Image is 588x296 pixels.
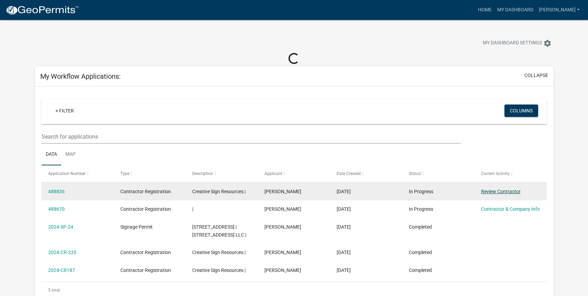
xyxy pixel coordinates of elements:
span: Creative Sign Resources | [192,189,246,194]
span: 10/06/2025 [337,206,351,212]
span: Current Activity [481,171,510,176]
span: 10/06/2025 [337,189,351,194]
span: | [192,206,193,212]
a: 488670 [48,206,65,212]
span: Contractor Registration [120,250,171,255]
span: Ron [264,224,301,230]
span: Date Created [337,171,361,176]
span: Contractor Registration [120,189,171,194]
span: Completed [409,224,432,230]
span: 3131 E MARKET ST | 3131 E Market Street LLC | [192,224,246,238]
datatable-header-cell: Status [402,165,475,182]
span: Creative Sign Resources | [192,267,246,273]
span: Contractor Registration [120,206,171,212]
span: Description [192,171,213,176]
span: Ron [264,267,301,273]
span: Ron [264,206,301,212]
span: In Progress [409,189,433,194]
a: My Dashboard [494,3,536,17]
span: My Dashboard Settings [483,39,542,47]
a: Data [42,144,61,166]
span: Ron [264,250,301,255]
i: settings [543,39,552,47]
button: My Dashboard Settingssettings [477,36,557,50]
a: 2024-CR-235 [48,250,76,255]
span: 12/15/2023 [337,267,351,273]
a: 2024-CR187 [48,267,75,273]
span: Applicant [264,171,282,176]
input: Search for applications [42,130,461,144]
span: Ron [264,189,301,194]
span: 12/04/2024 [337,224,351,230]
span: Signage Permit [120,224,153,230]
span: Completed [409,267,432,273]
a: Review Contractor [481,189,521,194]
datatable-header-cell: Applicant [258,165,330,182]
a: Home [475,3,494,17]
span: Contractor Registration [120,267,171,273]
span: Completed [409,250,432,255]
button: collapse [524,72,548,79]
a: 2024-SP-24 [48,224,73,230]
span: Creative Sign Resources | [192,250,246,255]
datatable-header-cell: Current Activity [475,165,547,182]
datatable-header-cell: Description [186,165,258,182]
a: 488836 [48,189,65,194]
span: Status [409,171,421,176]
span: 11/25/2024 [337,250,351,255]
datatable-header-cell: Type [113,165,186,182]
a: Map [61,144,80,166]
span: In Progress [409,206,433,212]
button: Columns [504,105,538,117]
a: Contractor & Company Info [481,206,540,212]
datatable-header-cell: Application Number [42,165,114,182]
span: Application Number [48,171,86,176]
a: [PERSON_NAME] [536,3,582,17]
h5: My Workflow Applications: [40,72,121,80]
a: + Filter [50,105,79,117]
span: Type [120,171,129,176]
datatable-header-cell: Date Created [330,165,402,182]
